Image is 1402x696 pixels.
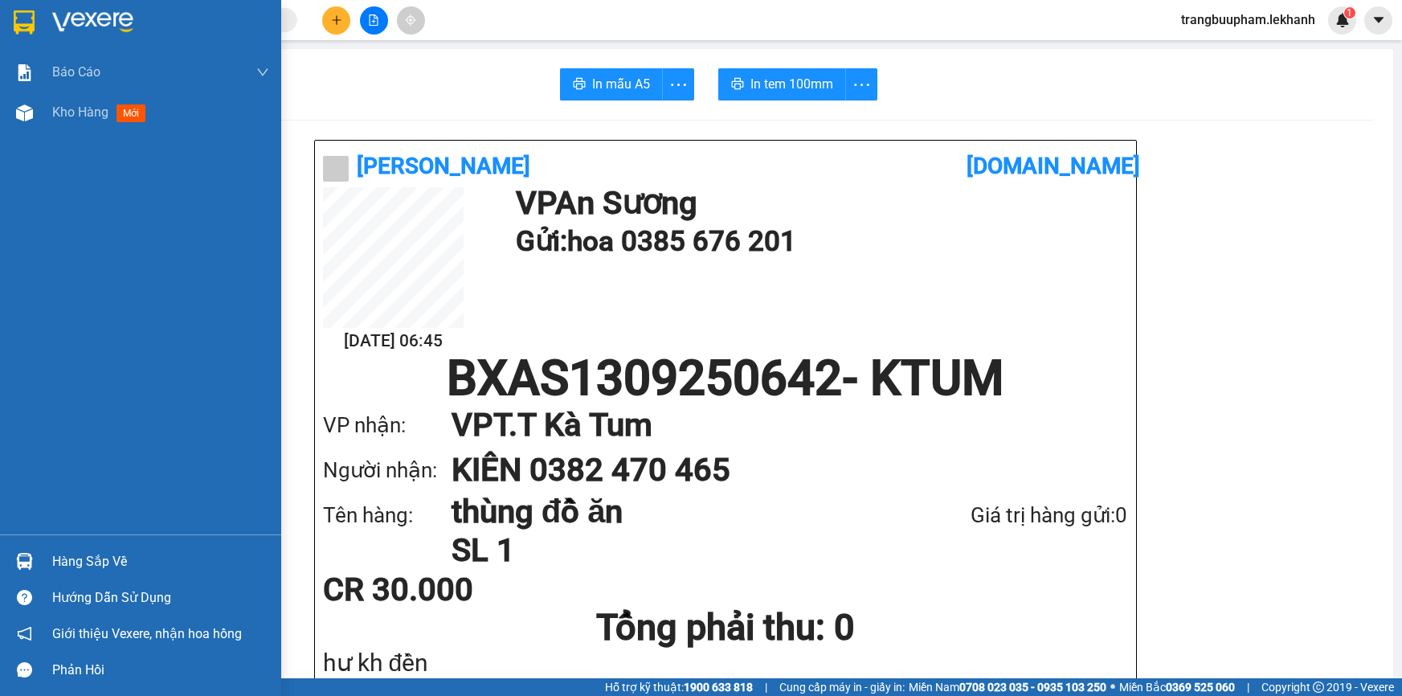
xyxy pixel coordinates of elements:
div: Tên hàng: [323,499,452,532]
div: Giá trị hàng gửi: 0 [886,499,1128,532]
span: trangbuupham.lekhanh [1168,10,1328,30]
button: printerIn mẫu A5 [560,68,663,100]
div: CR 30.000 [323,574,589,606]
b: [PERSON_NAME] [357,153,530,179]
h1: thùng đồ ăn [452,493,886,531]
h2: [DATE] 06:45 [323,328,464,354]
span: Giới thiệu Vexere, nhận hoa hồng [52,624,242,644]
h1: KIÊN 0382 470 465 [452,448,1096,493]
span: printer [573,77,586,92]
span: file-add [368,14,379,26]
span: plus [331,14,342,26]
strong: 0708 023 035 - 0935 103 250 [959,681,1106,694]
span: | [765,678,767,696]
span: In tem 100mm [750,74,833,94]
span: printer [731,77,744,92]
span: Hỗ trợ kỹ thuật: [605,678,753,696]
span: In mẫu A5 [592,74,650,94]
img: solution-icon [16,64,33,81]
button: more [662,68,694,100]
h1: Tổng phải thu: 0 [323,606,1128,649]
span: | [1247,678,1249,696]
h1: VP T.T Kà Tum [452,403,1096,448]
span: caret-down [1371,13,1386,27]
span: Báo cáo [52,62,100,82]
div: Hướng dẫn sử dụng [52,586,269,610]
strong: 0369 525 060 [1166,681,1235,694]
h1: BXAS1309250642 - KTUM [323,354,1128,403]
span: question-circle [17,590,32,605]
button: printerIn tem 100mm [718,68,846,100]
span: 1 [1347,7,1352,18]
img: icon-new-feature [1335,13,1350,27]
h1: VP An Sương [516,187,1120,219]
strong: 1900 633 818 [684,681,753,694]
span: message [17,662,32,678]
button: more [845,68,877,100]
div: Hàng sắp về [52,550,269,574]
h1: SL 1 [452,531,886,570]
button: file-add [360,6,388,35]
div: VP nhận: [323,409,452,442]
span: ⚪️ [1110,684,1115,690]
span: more [846,75,877,95]
img: logo-vxr [14,10,35,35]
span: Miền Nam [909,678,1106,696]
span: down [256,66,269,79]
span: notification [17,626,32,641]
div: hư kh đền [323,649,1128,676]
div: Phản hồi [52,658,269,682]
img: warehouse-icon [16,553,33,570]
button: plus [322,6,350,35]
img: warehouse-icon [16,104,33,121]
span: aim [405,14,416,26]
h1: Gửi: hoa 0385 676 201 [516,219,1120,264]
button: aim [397,6,425,35]
span: copyright [1313,682,1324,693]
span: mới [116,104,145,122]
button: caret-down [1364,6,1392,35]
span: more [663,75,693,95]
span: Cung cấp máy in - giấy in: [779,678,905,696]
b: [DOMAIN_NAME] [967,153,1140,179]
div: Người nhận: [323,454,452,487]
sup: 1 [1344,7,1355,18]
span: Kho hàng [52,104,108,120]
span: Miền Bắc [1119,678,1235,696]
